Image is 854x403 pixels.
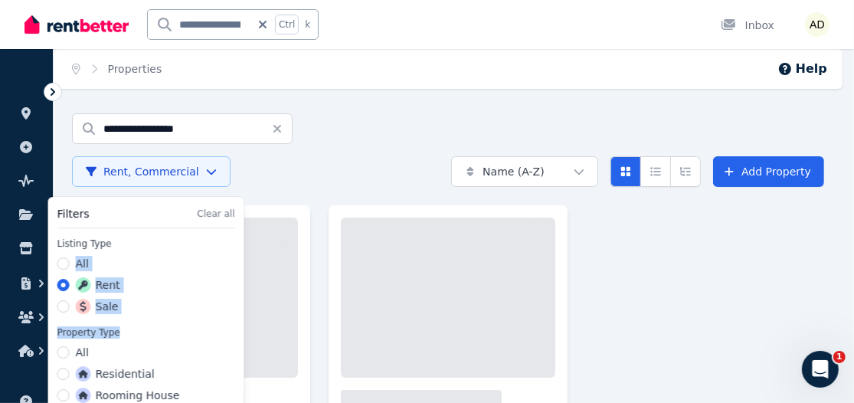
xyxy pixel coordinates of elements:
label: Residential [76,366,155,382]
label: All [76,256,89,271]
label: All [76,345,89,360]
iframe: Intercom live chat [802,351,839,388]
h3: Filters [57,206,90,221]
label: Listing Type [57,238,235,250]
label: Rent [76,277,120,293]
button: Clear all [197,208,234,220]
label: Sale [76,299,119,314]
label: Rooming House [76,388,180,403]
span: 1 [833,351,846,363]
label: Property Type [57,326,235,339]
